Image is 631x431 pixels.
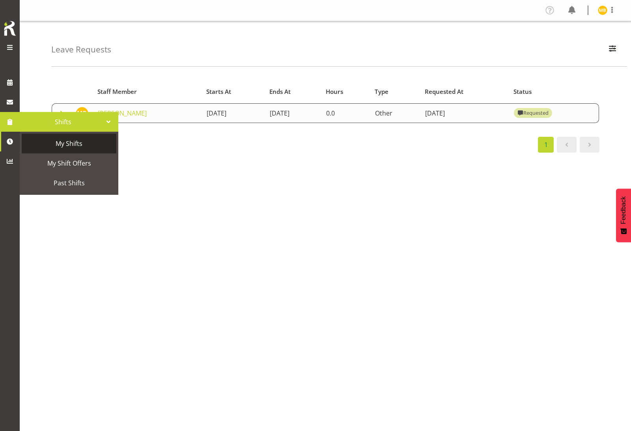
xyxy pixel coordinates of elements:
span: Staff Member [97,87,137,96]
button: Feedback - Show survey [616,188,631,242]
span: Feedback [620,196,627,224]
a: [PERSON_NAME] [98,109,147,118]
span: Type [375,87,388,96]
span: Hours [326,87,343,96]
span: Requested At [425,87,463,96]
span: My Shift Offers [26,157,112,169]
img: Rosterit icon logo [2,20,18,37]
button: Filter Employees [604,41,621,58]
td: [DATE] [265,103,321,123]
a: Past Shifts [22,173,116,193]
span: Status [513,87,532,96]
td: Other [370,103,420,123]
td: [DATE] [202,103,265,123]
div: Requested [517,108,548,118]
span: Starts At [206,87,231,96]
td: [DATE] [420,103,509,123]
span: Past Shifts [26,177,112,189]
img: matthew-brewer11790.jpg [76,107,88,119]
h4: Leave Requests [51,45,111,54]
span: Shifts [24,116,103,128]
a: My Shifts [22,134,116,153]
td: 0.0 [321,103,370,123]
a: Shifts [20,112,118,132]
span: Ends At [269,87,291,96]
img: matthew-brewer11790.jpg [598,6,607,15]
span: My Shifts [26,138,112,149]
a: My Shift Offers [22,153,116,173]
